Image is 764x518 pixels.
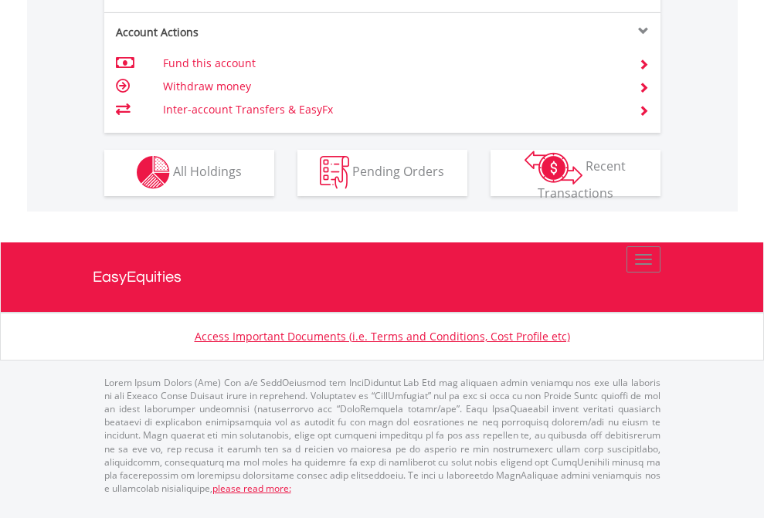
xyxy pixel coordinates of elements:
[104,25,382,40] div: Account Actions
[352,163,444,180] span: Pending Orders
[173,163,242,180] span: All Holdings
[163,98,620,121] td: Inter-account Transfers & EasyFx
[104,376,660,495] p: Lorem Ipsum Dolors (Ame) Con a/e SeddOeiusmod tem InciDiduntut Lab Etd mag aliquaen admin veniamq...
[137,156,170,189] img: holdings-wht.png
[538,157,626,201] span: Recent Transactions
[297,150,467,196] button: Pending Orders
[212,482,291,495] a: please read more:
[195,329,570,344] a: Access Important Documents (i.e. Terms and Conditions, Cost Profile etc)
[93,242,672,312] a: EasyEquities
[163,75,620,98] td: Withdraw money
[525,151,582,185] img: transactions-zar-wht.png
[163,52,620,75] td: Fund this account
[491,150,660,196] button: Recent Transactions
[104,150,274,196] button: All Holdings
[320,156,349,189] img: pending_instructions-wht.png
